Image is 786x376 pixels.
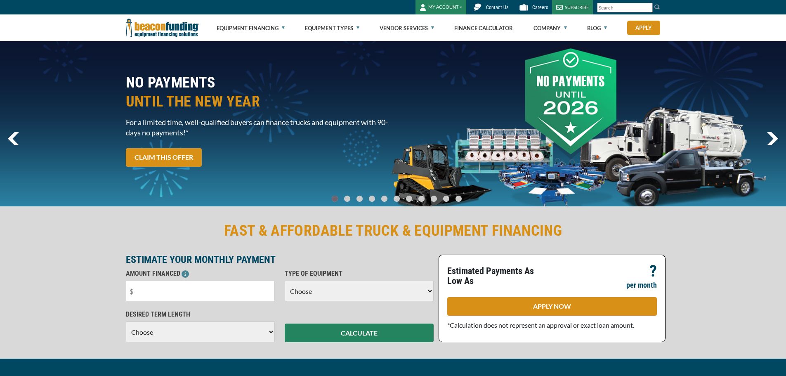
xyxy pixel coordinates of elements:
[404,195,414,202] a: Go To Slide 6
[126,255,434,265] p: ESTIMATE YOUR MONTHLY PAYMENT
[126,310,275,319] p: DESIRED TERM LENGTH
[354,195,364,202] a: Go To Slide 2
[126,92,388,111] span: UNTIL THE NEW YEAR
[217,15,285,41] a: Equipment Financing
[447,266,547,286] p: Estimated Payments As Low As
[126,221,661,240] h2: FAST & AFFORDABLE TRUCK & EQUIPMENT FINANCING
[626,280,657,290] p: per month
[342,195,352,202] a: Go To Slide 1
[767,132,778,145] img: Right Navigator
[126,14,199,41] img: Beacon Funding Corporation logo
[441,195,451,202] a: Go To Slide 9
[126,73,388,111] h2: NO PAYMENTS
[330,195,340,202] a: Go To Slide 0
[654,4,661,10] img: Search
[533,15,567,41] a: Company
[392,195,401,202] a: Go To Slide 5
[380,15,434,41] a: Vendor Services
[454,15,513,41] a: Finance Calculator
[379,195,389,202] a: Go To Slide 4
[597,3,653,12] input: Search
[627,21,660,35] a: Apply
[416,195,426,202] a: Go To Slide 7
[126,281,275,301] input: $
[447,297,657,316] a: APPLY NOW
[285,269,434,279] p: TYPE OF EQUIPMENT
[649,266,657,276] p: ?
[367,195,377,202] a: Go To Slide 3
[767,132,778,145] a: next
[644,5,651,11] a: Clear search text
[8,132,19,145] img: Left Navigator
[532,5,548,10] span: Careers
[447,321,634,329] span: *Calculation does not represent an approval or exact loan amount.
[486,5,508,10] span: Contact Us
[305,15,359,41] a: Equipment Types
[8,132,19,145] a: previous
[126,269,275,279] p: AMOUNT FINANCED
[126,117,388,138] span: For a limited time, well-qualified buyers can finance trucks and equipment with 90-days no paymen...
[587,15,607,41] a: Blog
[285,324,434,342] button: CALCULATE
[429,195,439,202] a: Go To Slide 8
[453,195,464,202] a: Go To Slide 10
[126,148,202,167] a: CLAIM THIS OFFER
